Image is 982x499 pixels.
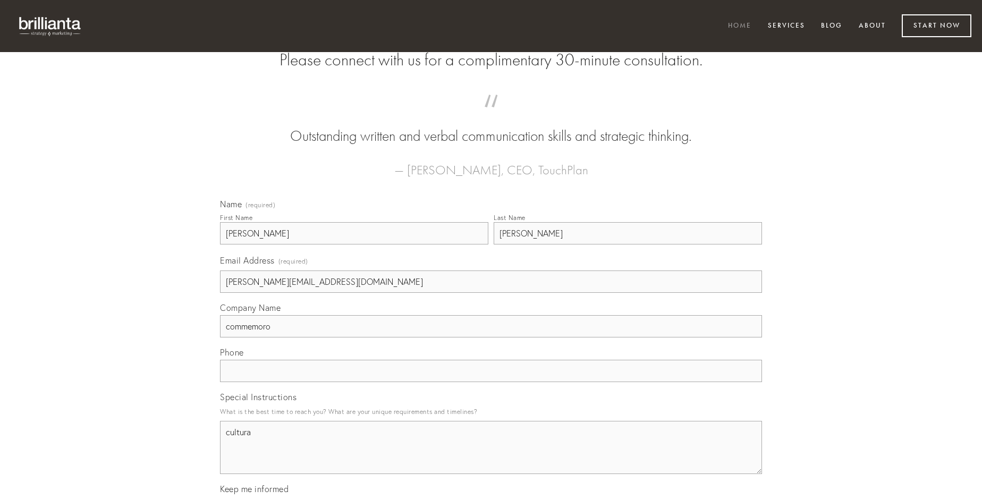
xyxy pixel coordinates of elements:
[814,18,849,35] a: Blog
[761,18,812,35] a: Services
[220,214,252,222] div: First Name
[494,214,526,222] div: Last Name
[237,105,745,126] span: “
[237,105,745,147] blockquote: Outstanding written and verbal communication skills and strategic thinking.
[245,202,275,208] span: (required)
[220,484,289,494] span: Keep me informed
[220,302,281,313] span: Company Name
[220,404,762,419] p: What is the best time to reach you? What are your unique requirements and timelines?
[220,347,244,358] span: Phone
[237,147,745,181] figcaption: — [PERSON_NAME], CEO, TouchPlan
[721,18,758,35] a: Home
[852,18,893,35] a: About
[11,11,90,41] img: brillianta - research, strategy, marketing
[902,14,971,37] a: Start Now
[220,199,242,209] span: Name
[220,392,297,402] span: Special Instructions
[220,421,762,474] textarea: cultura
[220,50,762,70] h2: Please connect with us for a complimentary 30-minute consultation.
[278,254,308,268] span: (required)
[220,255,275,266] span: Email Address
